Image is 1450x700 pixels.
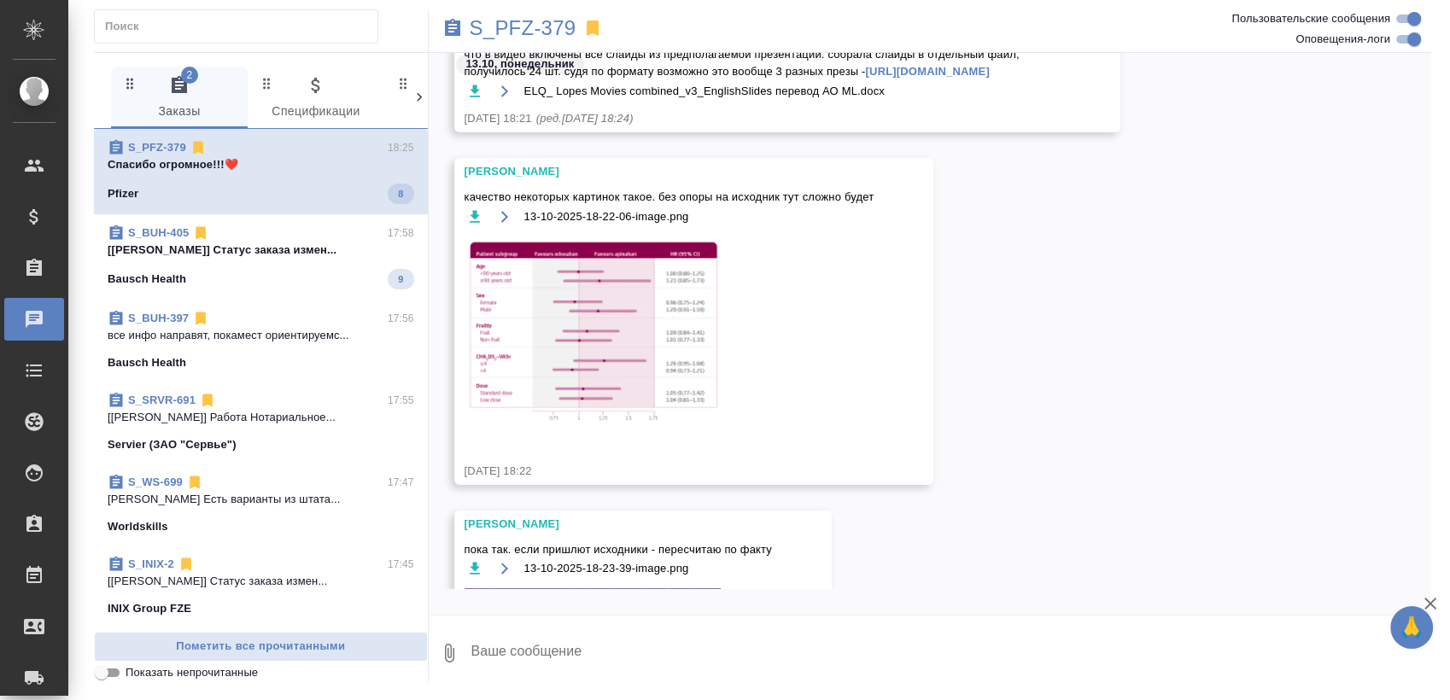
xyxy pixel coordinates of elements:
[494,80,516,102] button: Открыть на драйве
[103,637,418,656] span: Пометить все прочитанными
[465,163,874,180] div: [PERSON_NAME]
[1397,610,1426,645] span: 🙏
[259,75,275,91] svg: Зажми и перетащи, чтобы поменять порядок вкладок
[108,327,414,344] p: все инфо направят, покамест ориентируемс...
[388,310,414,327] p: 17:56
[1390,606,1433,649] button: 🙏
[395,75,511,122] span: Клиенты
[1231,10,1390,27] span: Пользовательские сообщения
[388,225,414,242] p: 17:58
[105,15,377,38] input: Поиск
[94,632,428,662] button: Пометить все прочитанными
[192,225,209,242] svg: Отписаться
[94,382,428,464] div: S_SRVR-69117:55[[PERSON_NAME]] Работа Нотариальное...Servier (ЗАО "Сервье")
[465,110,1061,127] div: [DATE] 18:21
[465,206,486,227] button: Скачать
[524,208,689,225] span: 13-10-2025-18-22-06-image.png
[186,474,203,491] svg: Отписаться
[388,392,414,409] p: 17:55
[192,310,209,327] svg: Отписаться
[465,541,772,558] span: пока так. если пришлют исходники - пересчитаю по факту
[108,436,237,453] p: Servier (ЗАО "Сервье")
[128,557,174,570] a: S_INIX-2
[465,80,486,102] button: Скачать
[465,236,721,433] img: 13-10-2025-18-22-06-image.png
[94,129,428,214] div: S_PFZ-37918:25Спасибо огромное!!!❤️Pfizer8
[128,312,189,324] a: S_BUH-397
[494,206,516,227] button: Открыть на драйве
[128,141,186,154] a: S_PFZ-379
[108,409,414,426] p: [[PERSON_NAME]] Работа Нотариальное...
[465,588,721,661] img: 13-10-2025-18-23-39-image.png
[126,664,258,681] span: Показать непрочитанные
[121,75,237,122] span: Заказы
[108,518,168,535] p: Worldskills
[94,545,428,627] div: S_INIX-217:45[[PERSON_NAME]] Статус заказа измен...INIX Group FZE
[388,185,413,202] span: 8
[258,75,374,122] span: Спецификации
[128,394,196,406] a: S_SRVR-691
[388,139,414,156] p: 18:25
[470,20,576,37] a: S_PFZ-379
[1295,31,1390,48] span: Оповещения-логи
[190,139,207,156] svg: Отписаться
[128,226,189,239] a: S_BUH-405
[536,112,634,125] span: (ред. [DATE] 18:24 )
[466,55,575,73] p: 13.10, понедельник
[465,463,874,480] div: [DATE] 18:22
[108,600,191,617] p: INIX Group FZE
[108,491,414,508] p: [PERSON_NAME] Есть варианты из штата...
[94,214,428,300] div: S_BUH-40517:58[[PERSON_NAME]] Статус заказа измен...Bausch Health9
[94,464,428,545] div: S_WS-69917:47[PERSON_NAME] Есть варианты из штата...Worldskills
[178,556,195,573] svg: Отписаться
[181,67,198,84] span: 2
[108,271,186,288] p: Bausch Health
[524,83,885,100] span: ELQ_ Lopes Movies combined_v3_EnglishSlides перевод АО ML.docx
[108,185,138,202] p: Pfizer
[122,75,138,91] svg: Зажми и перетащи, чтобы поменять порядок вкладок
[465,516,772,533] div: [PERSON_NAME]
[108,573,414,590] p: [[PERSON_NAME]] Статус заказа измен...
[128,475,183,488] a: S_WS-699
[494,558,516,580] button: Открыть на драйве
[199,392,216,409] svg: Отписаться
[524,560,689,577] span: 13-10-2025-18-23-39-image.png
[108,242,414,259] p: [[PERSON_NAME]] Статус заказа измен...
[465,189,874,206] span: качество некоторых картинок такое. без опоры на исходник тут сложно будет
[108,354,186,371] p: Bausch Health
[395,75,412,91] svg: Зажми и перетащи, чтобы поменять порядок вкладок
[108,156,414,173] p: Спасибо огромное!!!❤️
[465,558,486,580] button: Скачать
[388,271,413,288] span: 9
[388,474,414,491] p: 17:47
[94,300,428,382] div: S_BUH-39717:56все инфо направят, покамест ориентируемс...Bausch Health
[388,556,414,573] p: 17:45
